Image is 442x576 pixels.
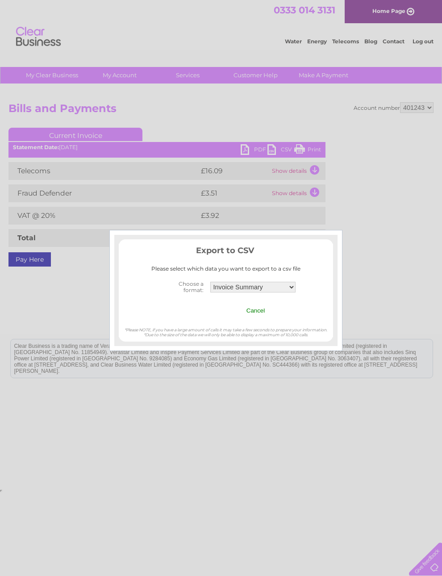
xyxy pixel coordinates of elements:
[246,307,265,314] input: Cancel
[307,38,327,45] a: Energy
[285,38,302,45] a: Water
[119,266,333,272] div: Please select which data you want to export to a csv file
[383,38,404,45] a: Contact
[154,278,208,296] th: Choose a format:
[413,38,434,45] a: Log out
[364,38,377,45] a: Blog
[11,5,433,43] div: Clear Business is a trading name of Verastar Limited (registered in [GEOGRAPHIC_DATA] No. 3667643...
[274,4,335,16] a: 0333 014 3131
[119,319,333,337] div: *Please NOTE, if you have a large amount of calls it may take a few seconds to prepare your infor...
[16,23,61,50] img: logo.png
[119,244,333,260] h3: Export to CSV
[332,38,359,45] a: Telecoms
